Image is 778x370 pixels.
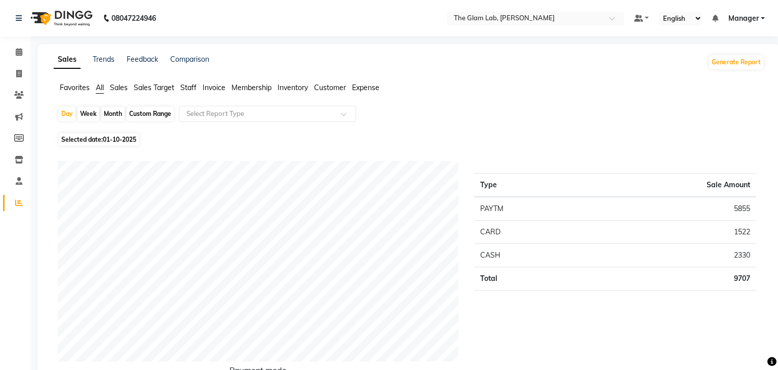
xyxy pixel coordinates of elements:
a: Trends [93,55,114,64]
a: Comparison [170,55,209,64]
span: 01-10-2025 [103,136,136,143]
img: logo [26,4,95,32]
span: Invoice [203,83,225,92]
td: 9707 [584,267,756,291]
span: Manager [728,13,759,24]
td: PAYTM [474,197,584,221]
span: Favorites [60,83,90,92]
th: Sale Amount [584,174,756,197]
span: Staff [180,83,197,92]
span: Membership [231,83,271,92]
div: Custom Range [127,107,174,121]
a: Sales [54,51,81,69]
span: Selected date: [59,133,139,146]
span: All [96,83,104,92]
a: Feedback [127,55,158,64]
td: 1522 [584,221,756,244]
td: 2330 [584,244,756,267]
span: Sales Target [134,83,174,92]
td: CARD [474,221,584,244]
button: Generate Report [709,55,763,69]
span: Inventory [278,83,308,92]
div: Week [77,107,99,121]
td: 5855 [584,197,756,221]
span: Expense [352,83,379,92]
td: Total [474,267,584,291]
th: Type [474,174,584,197]
td: CASH [474,244,584,267]
b: 08047224946 [111,4,156,32]
span: Customer [314,83,346,92]
div: Day [59,107,75,121]
span: Sales [110,83,128,92]
div: Month [101,107,125,121]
